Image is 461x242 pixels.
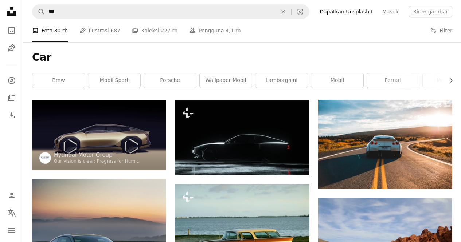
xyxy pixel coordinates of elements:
a: Mobil [311,73,363,88]
button: Pencarian di Unsplash [32,5,45,19]
a: Pengguna 4,1 rb [189,19,241,42]
a: Sebuah mobil diparkir dalam kegelapan dengan lampu menyala [175,134,309,140]
a: Masuk/Daftar [4,188,19,203]
a: Riwayat Pengunduhan [4,108,19,123]
span: 4,1 rb [226,27,241,35]
a: Jelajahi [4,73,19,88]
img: Sebuah mobil diparkir dalam kegelapan dengan lampu menyala [175,100,309,175]
button: Menu [4,223,19,238]
a: Bmw [32,73,85,88]
a: Sebuah mobil oranye dan putih diparkir di depan badan air [175,231,309,237]
a: Ilustrasi 687 [79,19,120,42]
a: Koleksi 227 rb [132,19,177,42]
img: Coupe sport perak di jalan aspal [318,100,452,189]
a: Coupe sport perak di jalan aspal [318,141,452,147]
span: 687 [110,27,120,35]
a: Koleksi [4,91,19,105]
a: Ferrari [367,73,419,88]
button: Filter [430,19,452,42]
a: Lamborghini [255,73,308,88]
button: Hapus [275,5,291,19]
a: Our vision is clear: Progress for Humanity. ↗ [54,159,152,164]
a: wallpaper mobil [200,73,252,88]
a: Dapatkan Unsplash+ [315,6,378,17]
form: Temuka visual di seluruh situs [32,4,309,19]
img: Mobil konsep ditampilkan dalam gelap [32,100,166,170]
a: Mobil konsep ditampilkan dalam gelap [32,132,166,138]
button: Pencarian visual [292,5,309,19]
a: Porsche [144,73,196,88]
button: Bahasa [4,206,19,220]
button: Kirim gambar [409,6,452,17]
a: Masuk [378,6,403,17]
a: mobil sport [88,73,140,88]
img: Buka profil Hyundai Motor Group [39,152,51,164]
button: gulir daftar ke kanan [444,73,452,88]
a: Foto [4,23,19,38]
span: 227 rb [161,27,177,35]
a: Hyundai Motor Group [54,151,141,159]
a: Ilustrasi [4,41,19,55]
h1: Car [32,51,452,64]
